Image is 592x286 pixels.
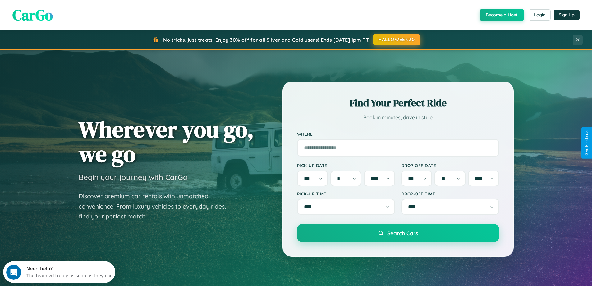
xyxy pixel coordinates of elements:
[373,34,420,45] button: HALLOWEEN30
[79,117,254,166] h1: Wherever you go, we go
[79,172,188,182] h3: Begin your journey with CarGo
[297,163,395,168] label: Pick-up Date
[297,113,499,122] p: Book in minutes, drive in style
[163,37,369,43] span: No tricks, just treats! Enjoy 30% off for all Silver and Gold users! Ends [DATE] 1pm PT.
[2,2,116,20] div: Open Intercom Messenger
[554,10,580,20] button: Sign Up
[297,96,499,110] h2: Find Your Perfect Ride
[6,265,21,280] iframe: Intercom live chat
[480,9,524,21] button: Become a Host
[79,191,234,222] p: Discover premium car rentals with unmatched convenience. From luxury vehicles to everyday rides, ...
[387,230,418,237] span: Search Cars
[297,131,499,137] label: Where
[23,10,110,17] div: The team will reply as soon as they can
[401,191,499,196] label: Drop-off Time
[401,163,499,168] label: Drop-off Date
[297,191,395,196] label: Pick-up Time
[23,5,110,10] div: Need help?
[3,261,115,283] iframe: Intercom live chat discovery launcher
[529,9,551,21] button: Login
[585,130,589,156] div: Give Feedback
[12,5,53,25] span: CarGo
[297,224,499,242] button: Search Cars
